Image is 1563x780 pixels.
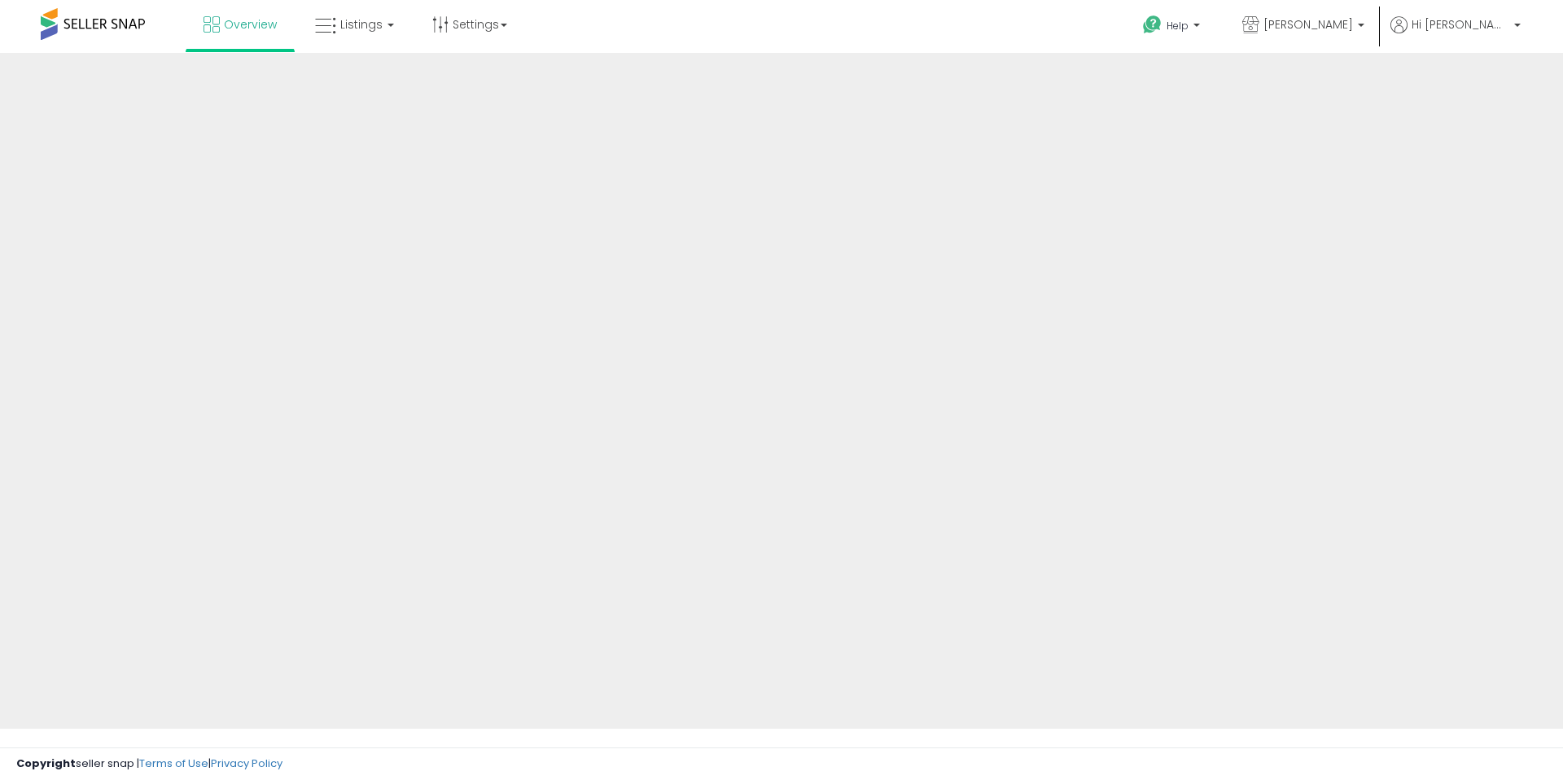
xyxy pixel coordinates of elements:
[1142,15,1162,35] i: Get Help
[340,16,383,33] span: Listings
[1167,19,1189,33] span: Help
[1263,16,1353,33] span: [PERSON_NAME]
[1412,16,1509,33] span: Hi [PERSON_NAME]
[1130,2,1216,53] a: Help
[224,16,277,33] span: Overview
[1390,16,1521,53] a: Hi [PERSON_NAME]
